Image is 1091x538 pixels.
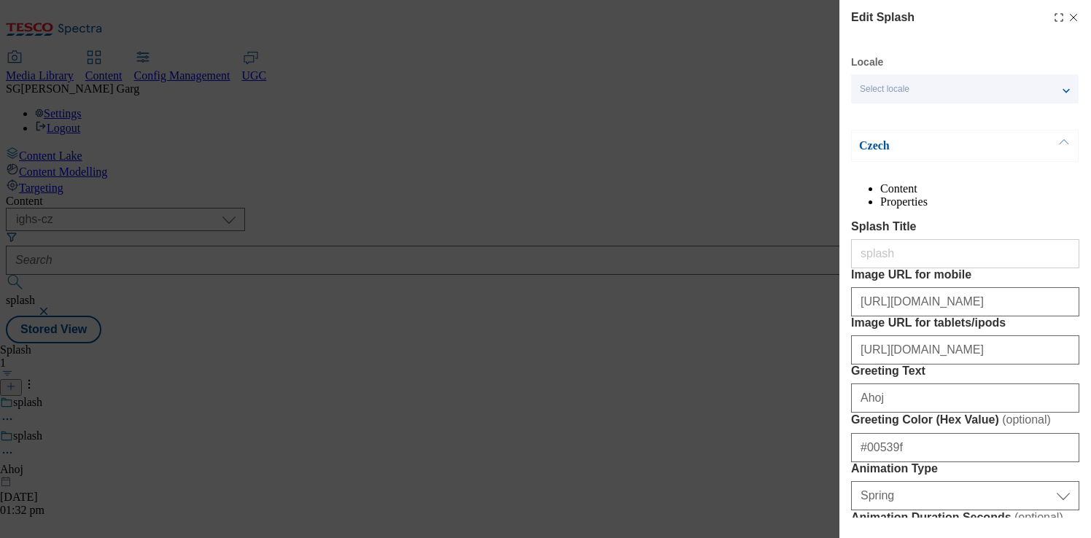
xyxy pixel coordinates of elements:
[851,287,1079,316] input: Enter Image URL for mobile
[851,364,1079,378] label: Greeting Text
[1014,511,1063,523] span: ( optional )
[859,139,1012,153] p: Czech
[851,413,1079,427] label: Greeting Color (Hex Value)
[851,335,1079,364] input: Enter Image URL for tablets/ipods
[880,182,1079,195] li: Content
[851,462,1079,475] label: Animation Type
[851,239,1079,268] input: Enter Splash Title
[860,84,909,95] span: Select locale
[851,316,1079,330] label: Image URL for tablets/ipods
[1002,413,1051,426] span: ( optional )
[851,220,1079,233] label: Splash Title
[851,58,883,66] label: Locale
[851,383,1079,413] input: Enter Greeting Text
[851,268,1079,281] label: Image URL for mobile
[851,9,915,26] h4: Edit Splash
[880,195,1079,208] li: Properties
[851,74,1079,104] button: Select locale
[851,510,1079,525] label: Animation Duration Seconds
[851,433,1079,462] input: Enter Greeting Color (Hex Value)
